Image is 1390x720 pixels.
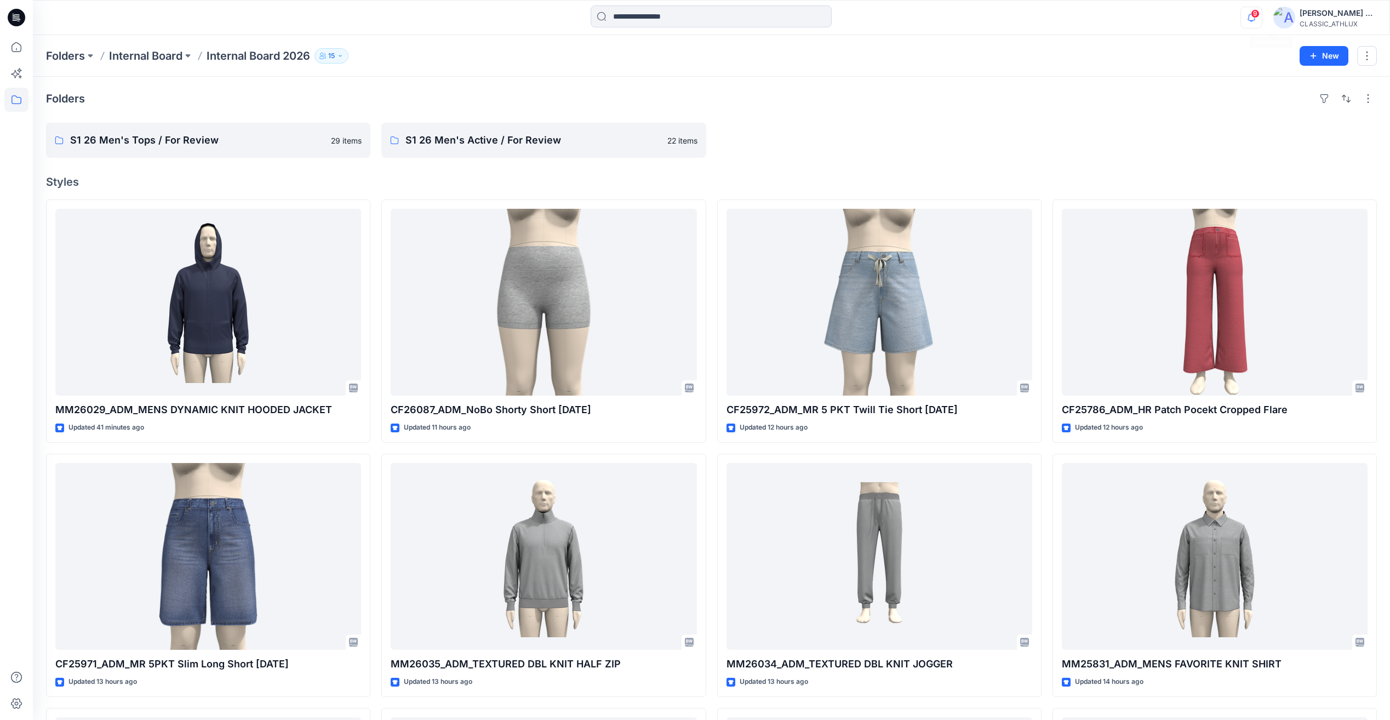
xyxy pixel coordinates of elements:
p: S1 26 Men's Tops / For Review [70,133,324,148]
span: 9 [1251,9,1260,18]
p: CF25971_ADM_MR 5PKT Slim Long Short [DATE] [55,656,361,672]
button: 15 [314,48,348,64]
h4: Styles [46,175,1377,188]
p: MM25831_ADM_MENS FAVORITE KNIT SHIRT [1062,656,1368,672]
p: MM26034_ADM_TEXTURED DBL KNIT JOGGER [727,656,1032,672]
a: MM26035_ADM_TEXTURED DBL KNIT HALF ZIP [391,463,696,650]
a: Internal Board [109,48,182,64]
p: Updated 13 hours ago [68,676,137,688]
p: CF26087_ADM_NoBo Shorty Short [DATE] [391,402,696,418]
a: CF26087_ADM_NoBo Shorty Short 01SEP25 [391,209,696,396]
a: CF25972_ADM_MR 5 PKT Twill Tie Short 01SEP25 [727,209,1032,396]
button: New [1300,46,1348,66]
a: S1 26 Men's Tops / For Review29 items [46,123,370,158]
p: MM26035_ADM_TEXTURED DBL KNIT HALF ZIP [391,656,696,672]
p: MM26029_ADM_MENS DYNAMIC KNIT HOODED JACKET [55,402,361,418]
a: CF25971_ADM_MR 5PKT Slim Long Short 02SEP25 [55,463,361,650]
p: Updated 11 hours ago [404,422,471,433]
a: S1 26 Men's Active / For Review22 items [381,123,706,158]
a: MM26034_ADM_TEXTURED DBL KNIT JOGGER [727,463,1032,650]
p: Updated 41 minutes ago [68,422,144,433]
div: [PERSON_NAME] Cfai [1300,7,1376,20]
a: CF25786_ADM_HR Patch Pocekt Cropped Flare [1062,209,1368,396]
p: S1 26 Men's Active / For Review [405,133,660,148]
p: CF25786_ADM_HR Patch Pocekt Cropped Flare [1062,402,1368,418]
p: CF25972_ADM_MR 5 PKT Twill Tie Short [DATE] [727,402,1032,418]
p: Updated 14 hours ago [1075,676,1143,688]
img: avatar [1273,7,1295,28]
a: MM26029_ADM_MENS DYNAMIC KNIT HOODED JACKET [55,209,361,396]
p: Updated 12 hours ago [1075,422,1143,433]
p: Updated 13 hours ago [740,676,808,688]
p: 15 [328,50,335,62]
a: Folders [46,48,85,64]
p: Updated 12 hours ago [740,422,808,433]
div: CLASSIC_ATHLUX [1300,20,1376,28]
p: 22 items [667,135,697,146]
a: MM25831_ADM_MENS FAVORITE KNIT SHIRT [1062,463,1368,650]
p: 29 items [331,135,362,146]
p: Internal Board 2026 [207,48,310,64]
h4: Folders [46,92,85,105]
p: Updated 13 hours ago [404,676,472,688]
